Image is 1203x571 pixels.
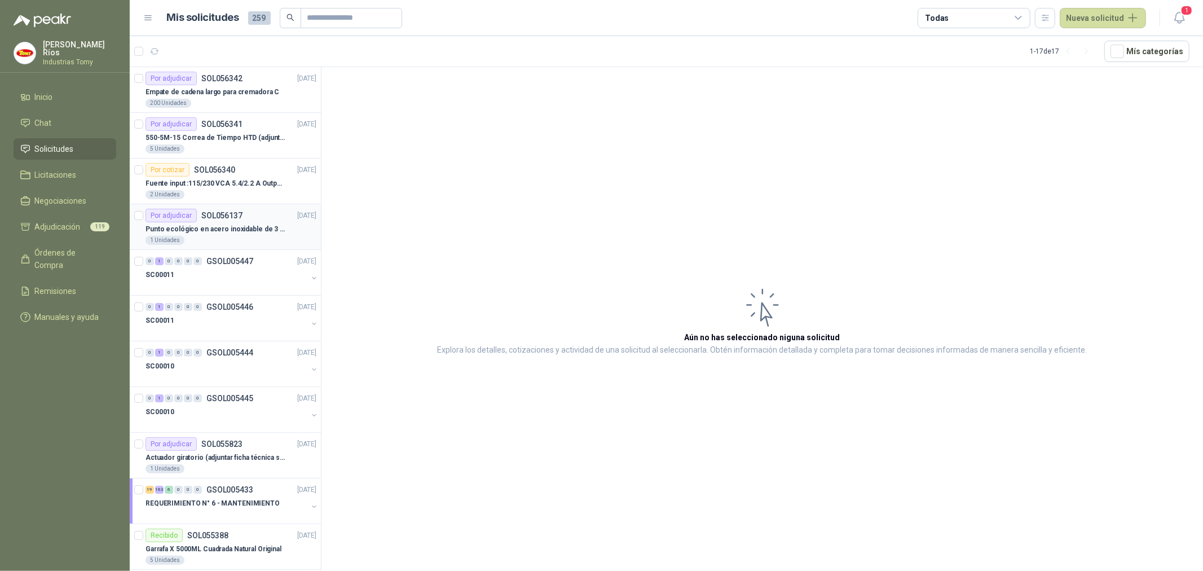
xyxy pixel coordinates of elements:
[193,486,202,494] div: 0
[35,91,53,103] span: Inicio
[165,303,173,311] div: 0
[130,433,321,478] a: Por adjudicarSOL055823[DATE] Actuador giratorio (adjuntar ficha técnica si es diferente a festo)1...
[194,166,235,174] p: SOL056340
[165,486,173,494] div: 6
[146,254,319,291] a: 0 1 0 0 0 0 GSOL005447[DATE] SC00011
[14,190,116,212] a: Negociaciones
[146,72,197,85] div: Por adjudicar
[685,331,840,344] h3: Aún no has seleccionado niguna solicitud
[1030,42,1095,60] div: 1 - 17 de 17
[146,349,154,357] div: 0
[35,285,77,297] span: Remisiones
[14,216,116,238] a: Adjudicación119
[14,112,116,134] a: Chat
[146,483,319,519] a: 19 163 6 0 0 0 GSOL005433[DATE] REQUERIMIENTO N° 6 - MANTENIMIENTO
[165,257,173,265] div: 0
[297,439,316,450] p: [DATE]
[174,257,183,265] div: 0
[438,344,1087,357] p: Explora los detalles, cotizaciones y actividad de una solicitud al seleccionarla. Obtén informaci...
[184,486,192,494] div: 0
[1104,41,1189,62] button: Mís categorías
[155,349,164,357] div: 1
[1060,8,1146,28] button: Nueva solicitud
[146,133,286,143] p: 550-5M-15 Correa de Tiempo HTD (adjuntar ficha y /o imagenes)
[167,10,239,26] h1: Mis solicitudes
[14,280,116,302] a: Remisiones
[146,486,154,494] div: 19
[146,163,190,177] div: Por cotizar
[297,73,316,84] p: [DATE]
[130,524,321,570] a: RecibidoSOL055388[DATE] Garrafa X 5000ML Cuadrada Natural Original5 Unidades
[184,303,192,311] div: 0
[35,221,81,233] span: Adjudicación
[146,544,281,555] p: Garrafa X 5000ML Cuadrada Natural Original
[146,392,319,428] a: 0 1 0 0 0 0 GSOL005445[DATE] SC00010
[14,306,116,328] a: Manuales y ayuda
[184,394,192,402] div: 0
[155,394,164,402] div: 1
[35,195,87,207] span: Negociaciones
[297,256,316,267] p: [DATE]
[193,349,202,357] div: 0
[184,349,192,357] div: 0
[146,87,279,98] p: Empate de cadena largo para cremadora C
[90,222,109,231] span: 119
[206,303,253,311] p: GSOL005446
[14,86,116,108] a: Inicio
[174,394,183,402] div: 0
[146,394,154,402] div: 0
[146,529,183,542] div: Recibido
[206,394,253,402] p: GSOL005445
[201,74,243,82] p: SOL056342
[248,11,271,25] span: 259
[146,224,286,235] p: Punto ecológico en acero inoxidable de 3 puestos, con capacidad para 121L cada división.
[1180,5,1193,16] span: 1
[146,361,174,372] p: SC00010
[193,394,202,402] div: 0
[297,210,316,221] p: [DATE]
[201,212,243,219] p: SOL056137
[297,485,316,495] p: [DATE]
[146,117,197,131] div: Por adjudicar
[165,394,173,402] div: 0
[146,437,197,451] div: Por adjudicar
[35,311,99,323] span: Manuales y ayuda
[146,303,154,311] div: 0
[925,12,949,24] div: Todas
[297,530,316,541] p: [DATE]
[146,464,184,473] div: 1 Unidades
[35,117,52,129] span: Chat
[297,165,316,175] p: [DATE]
[130,67,321,113] a: Por adjudicarSOL056342[DATE] Empate de cadena largo para cremadora C200 Unidades
[155,257,164,265] div: 1
[155,303,164,311] div: 1
[297,302,316,313] p: [DATE]
[35,247,105,271] span: Órdenes de Compra
[155,486,164,494] div: 163
[146,257,154,265] div: 0
[14,164,116,186] a: Licitaciones
[146,190,184,199] div: 2 Unidades
[201,120,243,128] p: SOL056341
[206,257,253,265] p: GSOL005447
[14,14,71,27] img: Logo peakr
[146,407,174,418] p: SC00010
[14,42,36,64] img: Company Logo
[146,346,319,382] a: 0 1 0 0 0 0 GSOL005444[DATE] SC00010
[165,349,173,357] div: 0
[297,348,316,358] p: [DATE]
[146,270,174,280] p: SC00011
[146,178,286,189] p: Fuente input :115/230 VCA 5.4/2.2 A Output: 24 VDC 10 A 47-63 Hz
[130,159,321,204] a: Por cotizarSOL056340[DATE] Fuente input :115/230 VCA 5.4/2.2 A Output: 24 VDC 10 A 47-63 Hz2 Unid...
[297,119,316,130] p: [DATE]
[146,236,184,245] div: 1 Unidades
[201,440,243,448] p: SOL055823
[297,393,316,404] p: [DATE]
[174,303,183,311] div: 0
[193,257,202,265] div: 0
[1169,8,1189,28] button: 1
[146,498,280,509] p: REQUERIMIENTO N° 6 - MANTENIMIENTO
[130,204,321,250] a: Por adjudicarSOL056137[DATE] Punto ecológico en acero inoxidable de 3 puestos, con capacidad para...
[193,303,202,311] div: 0
[187,532,228,539] p: SOL055388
